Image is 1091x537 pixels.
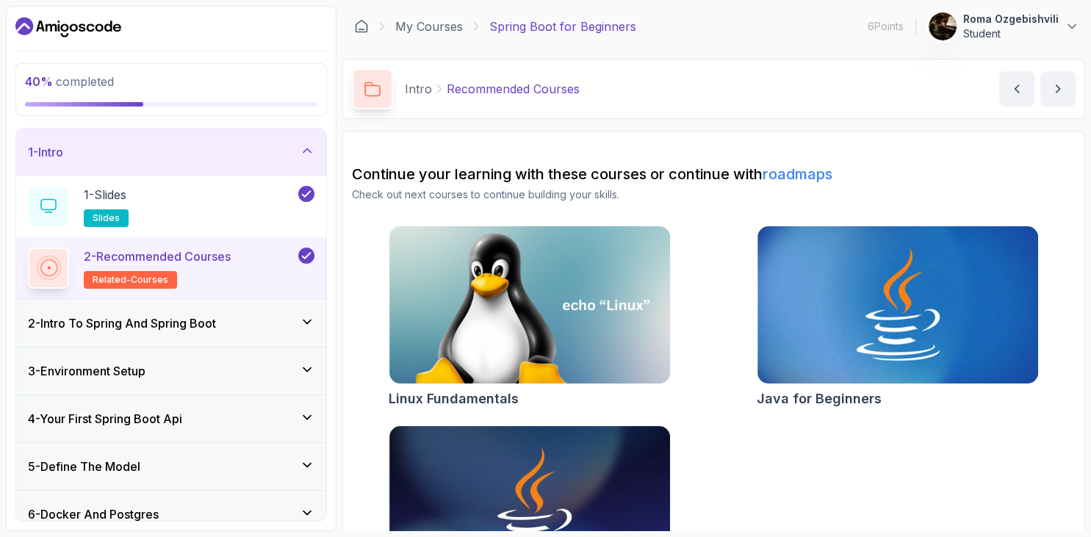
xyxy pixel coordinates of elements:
[28,314,216,332] h3: 2 - Intro To Spring And Spring Boot
[28,458,140,475] h3: 5 - Define The Model
[93,274,168,286] span: related-courses
[929,12,957,40] img: user profile image
[28,186,314,227] button: 1-Slidesslides
[389,389,519,409] h2: Linux Fundamentals
[405,80,432,98] p: Intro
[28,362,145,380] h3: 3 - Environment Setup
[28,248,314,289] button: 2-Recommended Coursesrelated-courses
[757,226,1039,409] a: Java for Beginners cardJava for Beginners
[354,19,369,34] a: Dashboard
[16,395,326,442] button: 4-Your First Spring Boot Api
[395,18,463,35] a: My Courses
[84,186,126,203] p: 1 - Slides
[28,143,63,161] h3: 1 - Intro
[15,15,121,39] a: Dashboard
[928,12,1079,41] button: user profile imageRoma OzgebishviliStudent
[16,443,326,490] button: 5-Define The Model
[489,18,636,35] p: Spring Boot for Beginners
[16,347,326,394] button: 3-Environment Setup
[28,505,159,523] h3: 6 - Docker And Postgres
[1040,71,1076,107] button: next content
[84,248,231,265] p: 2 - Recommended Courses
[868,19,904,34] p: 6 Points
[389,226,671,409] a: Linux Fundamentals cardLinux Fundamentals
[16,300,326,347] button: 2-Intro To Spring And Spring Boot
[25,74,114,89] span: completed
[757,389,882,409] h2: Java for Beginners
[352,164,1076,184] h2: Continue your learning with these courses or continue with
[16,129,326,176] button: 1-Intro
[757,226,1038,383] img: Java for Beginners card
[352,187,1076,202] p: Check out next courses to continue building your skills.
[93,212,120,224] span: slides
[25,74,53,89] span: 40 %
[963,26,1059,41] p: Student
[447,80,580,98] p: Recommended Courses
[389,226,670,383] img: Linux Fundamentals card
[763,165,832,183] a: roadmaps
[28,410,182,428] h3: 4 - Your First Spring Boot Api
[963,12,1059,26] p: Roma Ozgebishvili
[999,71,1034,107] button: previous content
